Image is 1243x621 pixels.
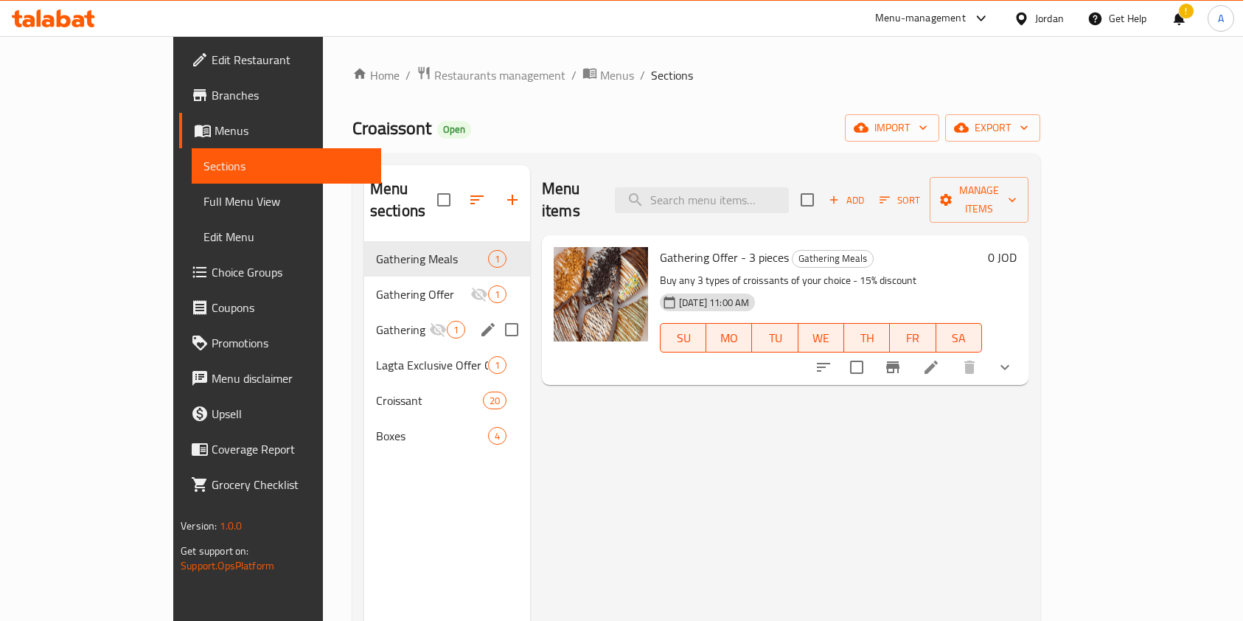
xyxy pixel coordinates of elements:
a: Coverage Report [179,431,381,467]
span: Add [826,192,866,209]
div: Gathering Offer.. [376,321,429,339]
button: TH [844,323,890,353]
span: 1 [448,323,464,337]
span: Sort [880,192,920,209]
span: Menus [215,122,369,139]
button: edit [477,319,499,341]
span: TH [850,327,884,349]
button: import [845,114,939,142]
span: Full Menu View [203,192,369,210]
button: SU [660,323,706,353]
a: Menus [582,66,634,85]
button: export [945,114,1040,142]
span: Croaissont [352,111,431,145]
img: Gathering Offer - 3 pieces [554,247,648,341]
button: MO [706,323,752,353]
a: Promotions [179,325,381,361]
div: Jordan [1035,10,1064,27]
a: Coupons [179,290,381,325]
span: Choice Groups [212,263,369,281]
span: 4 [489,429,506,443]
li: / [405,66,411,84]
span: Croissant [376,392,483,409]
span: Promotions [212,334,369,352]
div: Gathering Offer1 [364,277,530,312]
span: Select to update [841,352,872,383]
a: Edit Menu [192,219,381,254]
span: import [857,119,927,137]
span: Menus [600,66,634,84]
svg: Show Choices [996,358,1014,376]
a: Full Menu View [192,184,381,219]
button: WE [798,323,844,353]
div: Open [437,121,471,139]
a: Upsell [179,396,381,431]
a: Sections [192,148,381,184]
a: Restaurants management [417,66,565,85]
span: Select section [792,184,823,215]
li: / [571,66,577,84]
span: Grocery Checklist [212,476,369,493]
span: Edit Restaurant [212,51,369,69]
button: show more [987,350,1023,385]
span: Edit Menu [203,228,369,246]
button: sort-choices [806,350,841,385]
h2: Menu sections [370,178,437,222]
button: Manage items [930,177,1028,223]
svg: Inactive section [429,321,447,339]
span: Menu disclaimer [212,370,369,387]
span: FR [896,327,930,349]
a: Menu disclaimer [179,361,381,396]
button: Sort [876,189,924,212]
button: TU [752,323,798,353]
span: Manage items [941,181,1017,218]
span: WE [804,327,838,349]
span: Add item [823,189,870,212]
div: Menu-management [875,10,966,27]
span: Version: [181,516,217,535]
div: Gathering Meals [792,250,874,268]
h2: Menu items [542,178,597,222]
div: Lagta Exclusive Offer On Talabat1 [364,347,530,383]
button: delete [952,350,987,385]
div: items [488,285,506,303]
span: SA [942,327,976,349]
span: [DATE] 11:00 AM [673,296,755,310]
a: Support.OpsPlatform [181,556,274,575]
span: Coverage Report [212,440,369,458]
span: MO [712,327,746,349]
span: Sections [203,157,369,175]
h6: 0 JOD [988,247,1017,268]
p: Buy any 3 types of croissants of your choice - 15% discount [660,271,982,290]
span: Sections [651,66,693,84]
span: 1.0.0 [220,516,243,535]
span: Gathering Meals [376,250,488,268]
a: Menus [179,113,381,148]
span: Sort items [870,189,930,212]
div: Boxes [376,427,488,445]
span: 20 [484,394,506,408]
span: SU [666,327,700,349]
button: SA [936,323,982,353]
span: Branches [212,86,369,104]
span: Gathering Meals [793,250,873,267]
a: Choice Groups [179,254,381,290]
span: Gathering Offer - 3 pieces [660,246,789,268]
nav: Menu sections [364,235,530,459]
a: Edit menu item [922,358,940,376]
button: FR [890,323,936,353]
a: Edit Restaurant [179,42,381,77]
span: Get support on: [181,541,248,561]
li: / [640,66,645,84]
span: TU [758,327,792,349]
nav: breadcrumb [352,66,1040,85]
div: Croissant20 [364,383,530,418]
span: 1 [489,252,506,266]
input: search [615,187,789,213]
span: Open [437,123,471,136]
span: A [1218,10,1224,27]
span: export [957,119,1028,137]
div: Lagta Exclusive Offer On Talabat [376,356,488,374]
